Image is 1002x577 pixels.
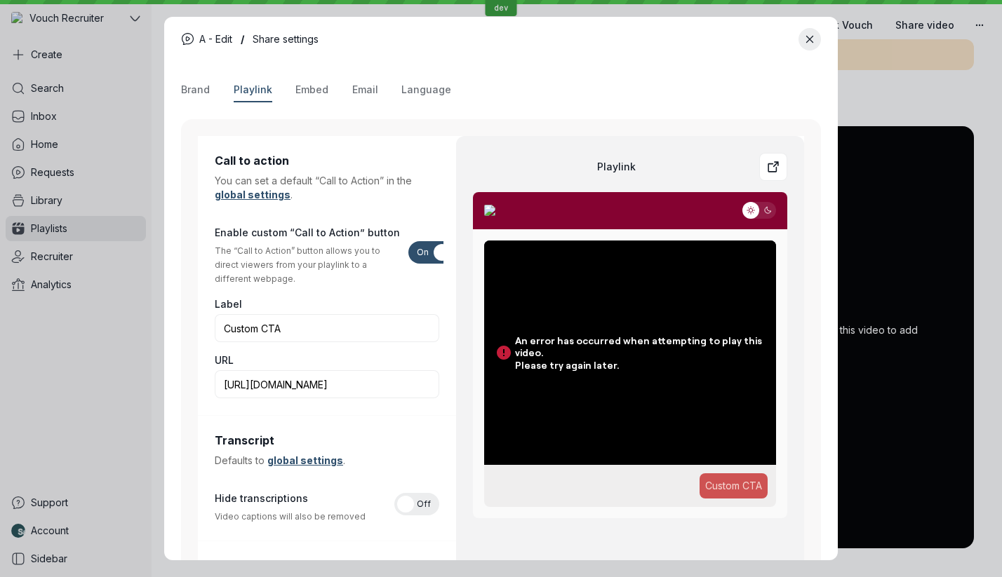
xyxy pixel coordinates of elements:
h2: Transcript [215,433,439,448]
span: The “Call to Action” button allows you to direct viewers from your playlink to a different webpage. [215,244,400,286]
span: Off [417,493,431,515]
span: Language [401,83,451,97]
p: Defaults to . [215,454,439,468]
h2: Call to action [215,153,289,168]
img: www.vouchfor.com [484,205,495,216]
span: A - Edit [199,33,232,45]
span: Label [215,297,242,311]
button: Close modal [799,28,821,50]
h3: Share settings [253,30,319,48]
span: Email [352,83,378,97]
h2: Require Authentication [215,558,346,573]
a: global settings [215,189,290,201]
span: URL [215,353,234,367]
a: global settings [267,454,343,466]
button: Custom CTA [700,473,768,498]
span: Playlink [234,83,272,97]
p: You can set a default “Call to Action” in the . [215,174,439,202]
input: e.g. https://www.vouchfor.com [215,370,439,398]
span: Enable custom “Call to Action” button [215,226,400,240]
h2: Playlink [473,160,759,174]
span: On [417,241,429,264]
span: Hide transcriptions [215,491,308,505]
span: Brand [181,83,210,97]
span: Video captions will also be removed [215,510,366,524]
span: Embed [295,83,328,97]
a: Preview [759,153,787,181]
span: / [241,32,244,46]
